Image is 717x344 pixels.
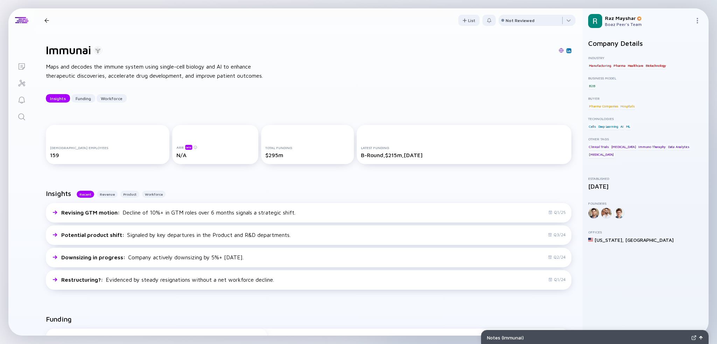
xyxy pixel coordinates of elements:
[61,276,104,283] span: Restructuring? :
[620,123,624,130] div: AI
[667,143,690,150] div: Data Analytics
[588,62,612,69] div: Manufacturing
[8,91,35,108] a: Reminders
[548,254,566,260] div: Q2/24
[594,237,624,243] div: [US_STATE] ,
[61,209,121,216] span: Revising GTM motion :
[61,254,127,260] span: Downsizing in progress :
[50,152,165,158] div: 159
[8,57,35,74] a: Lists
[627,62,644,69] div: Healthcare
[361,152,567,158] div: B-Round, $215m, [DATE]
[265,146,349,150] div: Total Funding
[695,18,700,23] img: Menu
[46,189,71,197] h2: Insights
[71,94,95,103] button: Funding
[588,201,703,205] div: Founders
[548,277,566,282] div: Q1/24
[46,93,70,104] div: Insights
[598,123,619,130] div: Deep Learning
[588,183,703,190] div: [DATE]
[588,39,703,47] h2: Company Details
[176,145,254,150] div: ARR
[625,123,631,130] div: ML
[361,146,567,150] div: Latest Funding
[588,237,593,242] img: United States Flag
[559,48,564,53] img: Immunai Website
[588,117,703,121] div: Technologies
[8,74,35,91] a: Investor Map
[176,152,254,158] div: N/A
[46,94,70,103] button: Insights
[588,82,596,89] div: B2B
[588,96,703,100] div: Buyer
[61,232,126,238] span: Potential product shift :
[699,336,703,339] img: Open Notes
[61,276,274,283] div: Evidenced by steady resignations without a net workforce decline.
[548,232,566,237] div: Q3/24
[120,191,139,198] button: Product
[588,137,703,141] div: Other Tags
[71,93,95,104] div: Funding
[8,108,35,125] a: Search
[46,62,270,80] div: Maps and decodes the immune system using single-cell biology and AI to enhance therapeutic discov...
[567,49,571,52] img: Immunai Linkedin Page
[625,237,674,243] div: [GEOGRAPHIC_DATA]
[61,209,295,216] div: Decline of 10%+ in GTM roles over 6 months signals a strategic shift.
[620,103,635,110] div: Hospitals
[142,191,166,198] button: Workforce
[97,191,118,198] button: Revenue
[97,93,127,104] div: Workforce
[691,335,696,340] img: Expand Notes
[605,15,692,21] div: Raz Mayshar
[548,210,566,215] div: Q1/25
[46,315,72,323] h2: Funding
[613,62,626,69] div: Pharma
[487,335,689,341] div: Notes ( Immunai )
[588,123,597,130] div: Cells
[265,152,349,158] div: $295m
[458,15,480,26] button: List
[50,146,165,150] div: [DEMOGRAPHIC_DATA] Employees
[588,76,703,80] div: Business Model
[185,145,192,150] div: beta
[645,62,667,69] div: Biotechnology
[588,143,610,150] div: Clinical Trials
[611,143,637,150] div: [MEDICAL_DATA]
[588,103,619,110] div: Pharma Companies
[588,151,614,158] div: [MEDICAL_DATA]
[77,191,94,198] button: Recent
[61,254,244,260] div: Company actively downsizing by 5%+ [DATE].
[605,22,692,27] div: Boaz Peer's Team
[588,176,703,181] div: Established
[506,18,535,23] div: Not Reviewed
[61,232,291,238] div: Signaled by key departures in the Product and R&D departments.
[588,230,703,234] div: Offices
[97,94,127,103] button: Workforce
[638,143,666,150] div: Immuno Theraphy
[46,43,91,57] h1: Immunai
[588,14,602,28] img: Raz Profile Picture
[588,56,703,60] div: Industry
